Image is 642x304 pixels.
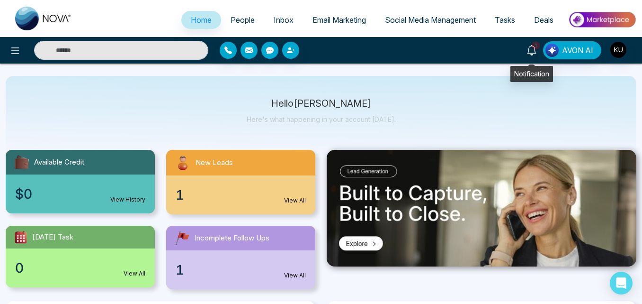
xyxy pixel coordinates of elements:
[562,45,593,56] span: AVON AI
[485,11,525,29] a: Tasks
[610,272,633,295] div: Open Intercom Messenger
[15,184,32,204] span: $0
[221,11,264,29] a: People
[13,230,28,245] img: todayTask.svg
[195,233,269,244] span: Incomplete Follow Ups
[174,154,192,172] img: newLeads.svg
[274,15,294,25] span: Inbox
[543,41,601,59] button: AVON AI
[34,157,84,168] span: Available Credit
[375,11,485,29] a: Social Media Management
[231,15,255,25] span: People
[196,157,233,168] span: New Leads
[174,230,191,247] img: followUps.svg
[191,15,212,25] span: Home
[568,9,636,30] img: Market-place.gif
[176,185,184,205] span: 1
[327,150,636,267] img: .
[32,232,73,243] span: [DATE] Task
[520,41,543,58] a: 1
[247,115,396,123] p: Here's what happening in your account [DATE].
[176,260,184,280] span: 1
[532,41,540,50] span: 1
[545,44,559,57] img: Lead Flow
[13,154,30,171] img: availableCredit.svg
[312,15,366,25] span: Email Marketing
[284,271,306,280] a: View All
[264,11,303,29] a: Inbox
[15,258,24,278] span: 0
[124,269,145,278] a: View All
[510,66,553,82] div: Notification
[284,196,306,205] a: View All
[495,15,515,25] span: Tasks
[247,100,396,108] p: Hello [PERSON_NAME]
[110,195,145,204] a: View History
[534,15,553,25] span: Deals
[160,226,321,289] a: Incomplete Follow Ups1View All
[610,42,626,58] img: User Avatar
[181,11,221,29] a: Home
[160,150,321,214] a: New Leads1View All
[385,15,476,25] span: Social Media Management
[525,11,563,29] a: Deals
[303,11,375,29] a: Email Marketing
[15,7,72,30] img: Nova CRM Logo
